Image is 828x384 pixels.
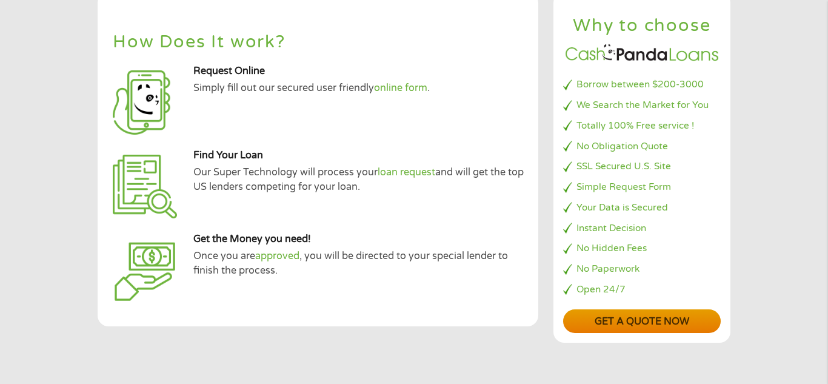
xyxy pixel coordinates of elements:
[563,140,721,153] li: No Obligation Quote
[193,249,528,278] p: Once you are , you will be directed to your special lender to finish the process.
[563,201,721,215] li: Your Data is Secured
[563,241,721,255] li: No Hidden Fees
[113,33,523,51] h2: How Does It work?
[193,81,528,95] p: Simply fill out our secured user friendly .
[374,82,427,94] a: online form
[378,166,435,178] a: loan request
[563,309,721,333] a: Get a quote now
[193,233,528,246] h5: Get the Money you need!
[193,165,528,195] p: Our Super Technology will process your and will get the top US lenders competing for your loan.
[193,149,528,162] h5: Find Your Loan
[255,250,299,262] a: approved
[563,180,721,194] li: Simple Request Form
[193,65,528,78] h5: Request Online
[563,15,721,37] h2: Why to choose
[563,283,721,297] li: Open 24/7
[113,238,177,303] img: applying for advance loan
[113,155,177,219] img: Apply for an installment loan
[563,98,721,112] li: We Search the Market for You
[563,221,721,235] li: Instant Decision
[563,160,721,173] li: SSL Secured U.S. Site
[563,78,721,92] li: Borrow between $200-3000
[113,70,177,135] img: Apply for a payday loan
[563,119,721,133] li: Totally 100% Free service !
[563,262,721,276] li: No Paperwork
